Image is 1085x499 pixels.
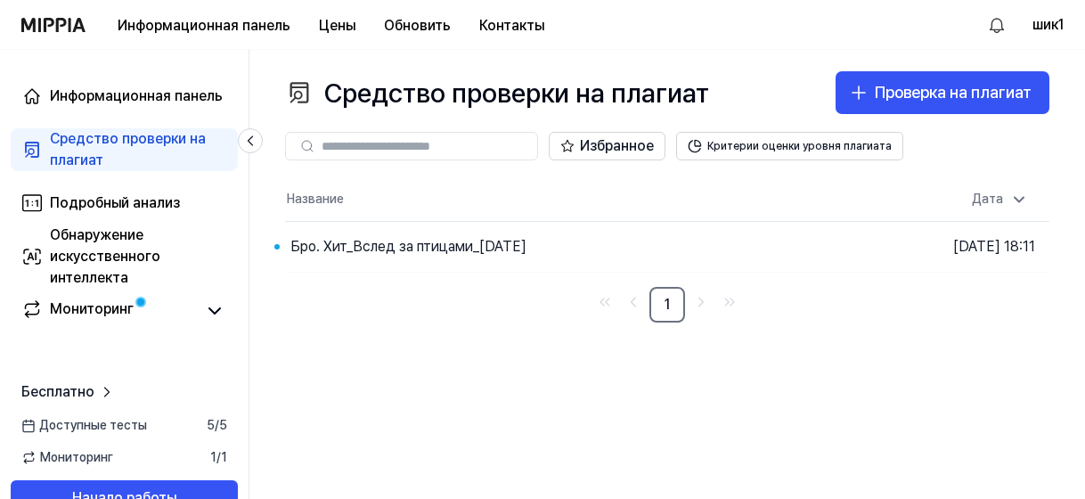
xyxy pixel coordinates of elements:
ya-tr-span: Мониторинг [50,300,134,317]
ya-tr-span: Обнаружение искусственного интеллекта [50,226,160,286]
ya-tr-span: Критерии оценки уровня плагиата [707,139,892,154]
ya-tr-span: Проверка на плагиат [875,83,1032,102]
button: Информационная панель [103,8,305,44]
ya-tr-span: 1 [210,450,216,464]
ya-tr-span: Средство проверки на плагиат [324,74,709,111]
a: Мониторинг [21,299,195,323]
img: логотип [21,18,86,32]
a: Перейти к следующей странице [689,290,714,315]
a: Обновить [370,1,465,50]
ya-tr-span: / [216,450,221,464]
button: Проверка на плагиат [836,71,1049,114]
a: Перейти на предыдущую страницу [621,290,646,315]
a: 1 [649,287,685,323]
ya-tr-span: 5 [207,418,215,432]
a: Перейти на первую страницу [592,290,617,315]
ya-tr-span: Цены [319,15,355,37]
a: Перейти к последней странице [717,290,742,315]
a: Подробный анализ [11,182,238,225]
div: Информационная панель [50,86,223,107]
ya-tr-span: 1 [221,450,227,464]
ya-tr-span: Подробный анализ [50,194,180,211]
ya-tr-span: Название [287,192,344,206]
ya-tr-span: Бро. Хит_Вслед за птицами_[DATE] [290,238,526,255]
img: Алрим [986,14,1007,36]
a: Информационная панель [11,75,238,118]
button: Цены [305,8,370,44]
a: Средство проверки на плагиат [11,128,238,171]
ya-tr-span: / [215,418,219,432]
ya-tr-span: Средство проверки на плагиат [50,130,206,168]
a: Бесплатно [21,381,116,403]
ya-tr-span: Избранное [580,135,654,157]
button: шик1 [1032,14,1064,36]
ya-tr-span: Доступные тесты [39,417,147,435]
ya-tr-span: [DATE] 18:11 [953,238,1035,255]
ya-tr-span: Обновить [384,15,451,37]
button: Критерии оценки уровня плагиата [676,132,903,160]
nav: разбивка на страницы [285,287,1049,323]
ya-tr-span: Мониторинг [40,449,113,467]
ya-tr-span: Информационная панель [118,15,290,37]
ya-tr-span: Контакты [479,15,544,37]
button: Избранное [549,132,665,160]
a: Обнаружение искусственного интеллекта [11,235,238,278]
ya-tr-span: 5 [219,418,227,432]
button: Обновить [370,8,465,44]
button: Контакты [465,8,559,44]
ya-tr-span: Бесплатно [21,383,94,400]
ya-tr-span: Дата [972,191,1003,209]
